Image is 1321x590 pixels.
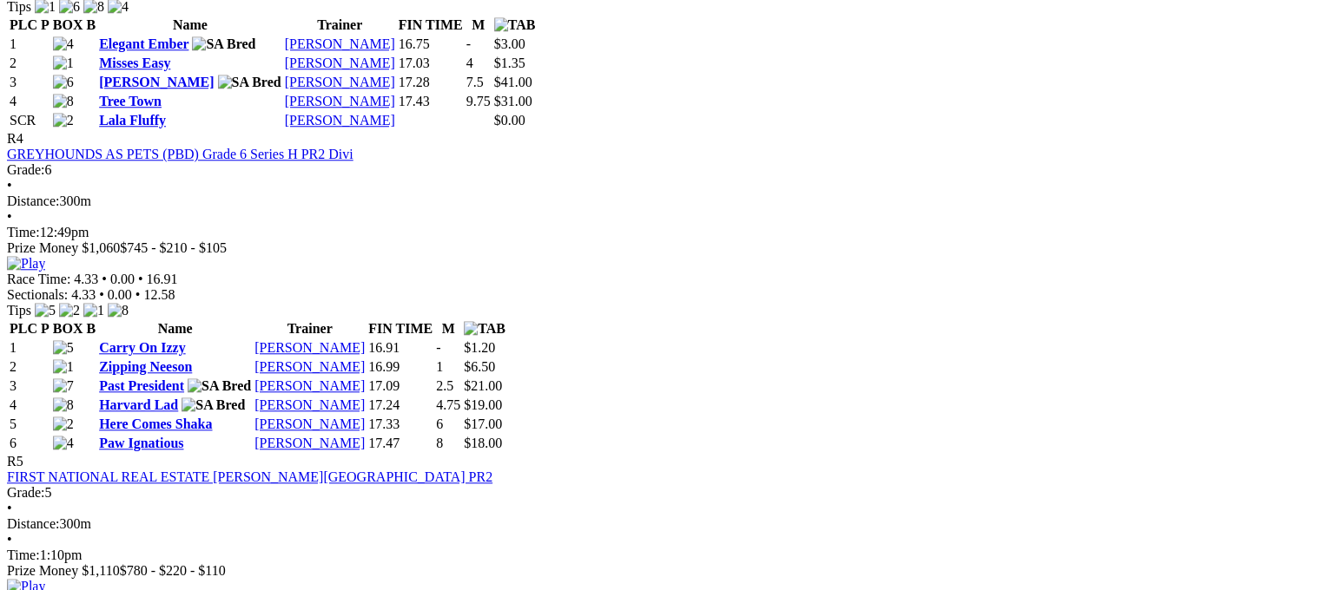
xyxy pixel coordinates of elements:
[99,94,162,108] a: Tree Town
[147,272,178,286] span: 16.91
[86,321,96,336] span: B
[41,17,50,32] span: P
[188,378,251,394] img: SA Bred
[7,272,70,286] span: Race Time:
[7,469,492,484] a: FIRST NATIONAL REAL ESTATE [PERSON_NAME][GEOGRAPHIC_DATA] PR2
[398,36,464,53] td: 16.75
[367,358,433,376] td: 16.99
[367,416,433,433] td: 17.33
[9,93,50,110] td: 4
[367,377,433,395] td: 17.09
[41,321,50,336] span: P
[464,359,495,374] span: $6.50
[53,397,74,413] img: 8
[7,485,1314,501] div: 5
[436,378,453,393] text: 2.5
[9,435,50,452] td: 6
[7,303,31,318] span: Tips
[367,397,433,414] td: 17.24
[120,240,227,255] span: $745 - $210 - $105
[466,94,491,108] text: 9.75
[436,359,443,374] text: 1
[398,93,464,110] td: 17.43
[367,435,433,452] td: 17.47
[367,339,433,357] td: 16.91
[398,16,464,34] th: FIN TIME
[284,16,396,34] th: Trainer
[7,193,1314,209] div: 300m
[53,75,74,90] img: 6
[53,113,74,128] img: 2
[7,178,12,193] span: •
[494,113,525,128] span: $0.00
[110,272,135,286] span: 0.00
[436,416,443,431] text: 6
[10,321,37,336] span: PLC
[7,454,23,469] span: R5
[7,287,68,302] span: Sectionals:
[464,321,505,337] img: TAB
[435,320,461,338] th: M
[7,240,1314,256] div: Prize Money $1,060
[254,359,365,374] a: [PERSON_NAME]
[285,56,395,70] a: [PERSON_NAME]
[9,112,50,129] td: SCR
[53,321,83,336] span: BOX
[466,56,473,70] text: 4
[7,532,12,547] span: •
[53,340,74,356] img: 5
[285,36,395,51] a: [PERSON_NAME]
[285,113,395,128] a: [PERSON_NAME]
[285,94,395,108] a: [PERSON_NAME]
[398,74,464,91] td: 17.28
[254,436,365,450] a: [PERSON_NAME]
[53,436,74,451] img: 4
[464,340,495,355] span: $1.20
[99,36,188,51] a: Elegant Ember
[436,397,460,412] text: 4.75
[83,303,104,318] img: 1
[53,359,74,375] img: 1
[7,209,12,224] span: •
[53,378,74,394] img: 7
[71,287,96,302] span: 4.33
[7,516,1314,532] div: 300m
[108,303,129,318] img: 8
[7,501,12,515] span: •
[9,416,50,433] td: 5
[182,397,245,413] img: SA Bred
[9,36,50,53] td: 1
[218,75,281,90] img: SA Bred
[466,16,492,34] th: M
[398,55,464,72] td: 17.03
[120,563,226,578] span: $780 - $220 - $110
[494,56,525,70] span: $1.35
[254,378,365,393] a: [PERSON_NAME]
[53,17,83,32] span: BOX
[466,36,471,51] text: -
[7,547,1314,563] div: 1:10pm
[254,340,365,355] a: [PERSON_NAME]
[7,147,353,161] a: GREYHOUNDS AS PETS (PBD) Grade 6 Series H PR2 Divi
[464,416,502,431] span: $17.00
[7,225,1314,240] div: 12:49pm
[9,55,50,72] td: 2
[7,131,23,146] span: R4
[494,17,536,33] img: TAB
[7,547,40,562] span: Time:
[102,272,107,286] span: •
[7,162,1314,178] div: 6
[464,436,502,450] span: $18.00
[7,516,59,531] span: Distance:
[9,358,50,376] td: 2
[99,416,212,431] a: Here Comes Shaka
[74,272,98,286] span: 4.33
[99,436,183,450] a: Paw Ignatious
[99,359,192,374] a: Zipping Neeson
[86,17,96,32] span: B
[285,75,395,89] a: [PERSON_NAME]
[53,36,74,52] img: 4
[367,320,433,338] th: FIN TIME
[138,272,143,286] span: •
[99,378,184,393] a: Past President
